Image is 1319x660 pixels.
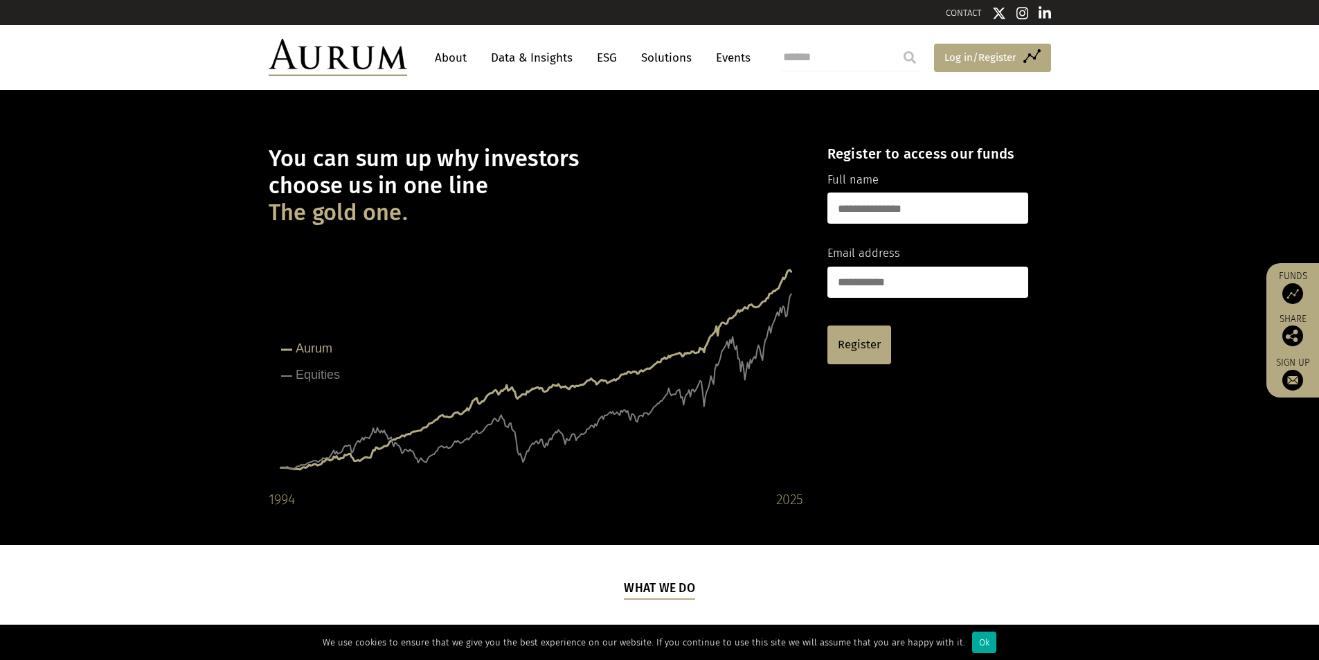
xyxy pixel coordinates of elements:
[709,45,751,71] a: Events
[1282,370,1303,391] img: Sign up to our newsletter
[269,199,408,226] span: The gold one.
[1039,6,1051,20] img: Linkedin icon
[296,341,332,355] tspan: Aurum
[1282,325,1303,346] img: Share this post
[269,145,803,226] h1: You can sum up why investors choose us in one line
[827,244,900,262] label: Email address
[992,6,1006,20] img: Twitter icon
[590,45,624,71] a: ESG
[827,171,879,189] label: Full name
[944,49,1016,66] span: Log in/Register
[934,44,1051,73] a: Log in/Register
[1273,314,1312,346] div: Share
[269,488,295,510] div: 1994
[634,45,699,71] a: Solutions
[624,580,695,599] h5: What we do
[972,632,996,653] div: Ok
[296,368,340,382] tspan: Equities
[827,145,1028,162] h4: Register to access our funds
[1273,357,1312,391] a: Sign up
[827,325,891,364] a: Register
[1273,270,1312,304] a: Funds
[1282,283,1303,304] img: Access Funds
[1016,6,1029,20] img: Instagram icon
[776,488,803,510] div: 2025
[428,45,474,71] a: About
[269,39,407,76] img: Aurum
[896,44,924,71] input: Submit
[484,45,580,71] a: Data & Insights
[946,8,982,18] a: CONTACT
